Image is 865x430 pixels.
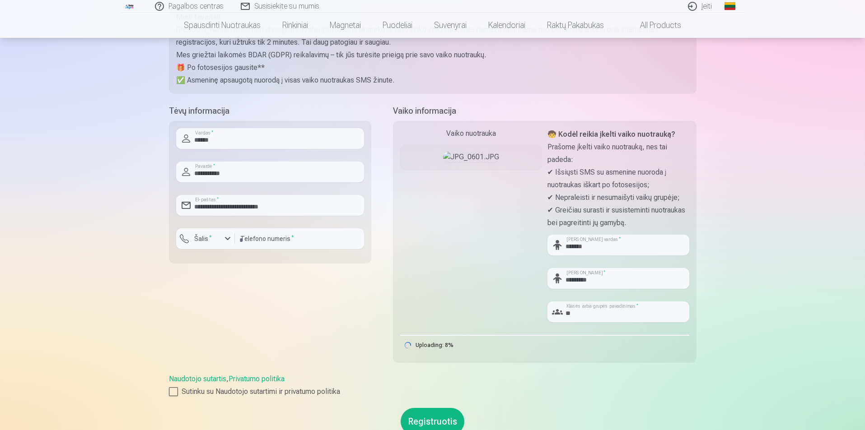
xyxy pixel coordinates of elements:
[125,4,135,9] img: /fa2
[169,105,371,117] h5: Tėvų informacija
[416,342,454,348] div: Uploading: 8%
[547,130,675,139] strong: 🧒 Kodėl reikia įkelti vaiko nuotrauką?
[169,386,697,397] label: Sutinku su Naudotojo sutartimi ir privatumo politika
[400,335,455,356] div: Uploading
[547,166,689,191] p: ✔ Išsiųsti SMS su asmenine nuoroda į nuotraukas iškart po fotosesijos;
[443,152,499,162] img: JPG_0601.JPG
[229,375,285,383] a: Privatumo politika
[423,13,477,38] a: Suvenyrai
[393,105,697,117] h5: Vaiko informacija
[547,141,689,166] p: Prašome įkelti vaiko nuotrauką, nes tai padeda:
[536,13,615,38] a: Raktų pakabukas
[191,234,215,243] label: Šalis
[176,61,689,74] p: 🎁 Po fotosesijos gausite**
[169,375,226,383] a: Naudotojo sutartis
[547,191,689,204] p: ✔ Nepraleisti ir nesumaišyti vaikų grupėje;
[176,74,689,87] p: ✅ Asmeninę apsaugotą nuorodą į visas vaiko nuotraukas SMS žinute.
[372,13,423,38] a: Puodeliai
[176,228,235,249] button: Šalis*
[173,13,271,38] a: Spausdinti nuotraukas
[169,374,697,397] div: ,
[477,13,536,38] a: Kalendoriai
[400,128,542,139] div: Vaiko nuotrauka
[547,204,689,229] p: ✔ Greičiau surasti ir susisteminti nuotraukas bei pagreitinti jų gamybą.
[319,13,372,38] a: Magnetai
[271,13,319,38] a: Rinkiniai
[615,13,692,38] a: All products
[176,49,689,61] p: Mes griežtai laikomės BDAR (GDPR) reikalavimų – tik jūs turėsite prieigą prie savo vaiko nuotraukų.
